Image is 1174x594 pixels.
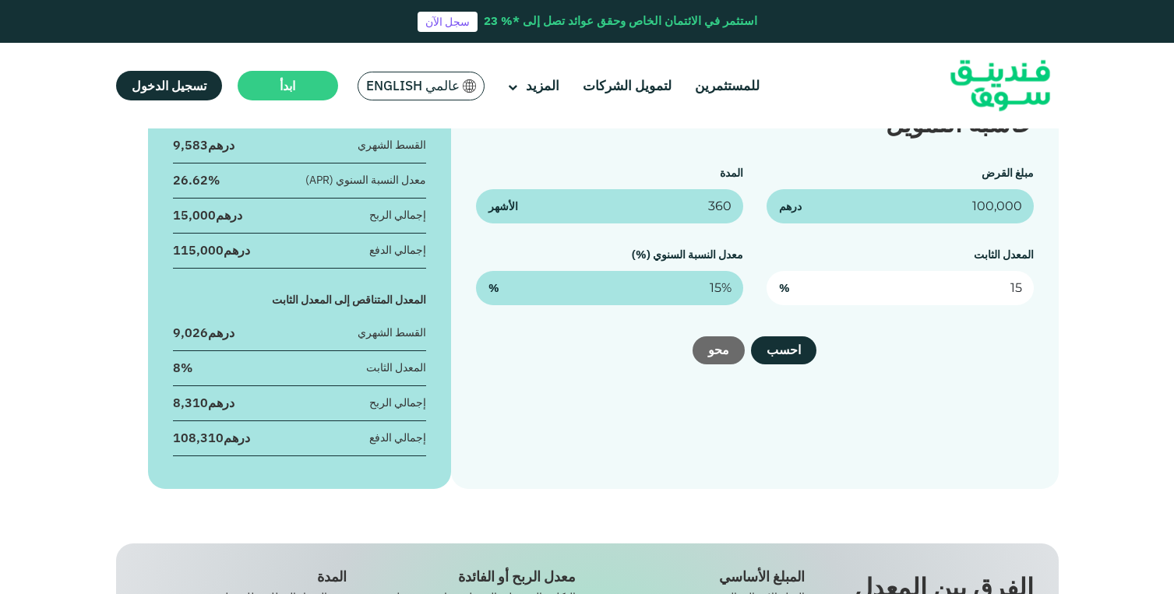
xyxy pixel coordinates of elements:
div: إجمالي الدفع [369,242,426,258]
label: مبلغ القرض [982,166,1034,180]
div: درهم [173,429,250,446]
div: 26.62% [173,171,220,188]
div: معدل الربح أو الفائدة [370,568,576,585]
span: ابدأ [280,78,295,93]
button: محو [693,336,745,364]
label: المعدل الثابت [974,248,1034,262]
a: سجل الآن [418,12,478,32]
a: للمستثمرين [691,73,763,99]
div: إجمالي الربح [369,395,426,411]
div: معدل النسبة السنوي (APR) [305,172,426,188]
span: % [488,280,499,297]
img: SA Flag [463,79,477,93]
div: درهم [173,206,242,223]
span: 9,583 [173,137,208,153]
img: Logo [924,47,1077,125]
div: 8% [173,359,192,376]
div: إجمالي الدفع [369,430,426,446]
span: 115,000 [173,242,224,258]
div: القسط الشهري [358,137,426,153]
span: درهم [779,199,802,215]
button: احسب [751,336,816,364]
span: عالمي English [366,77,460,95]
div: المبلغ الأساسي [599,568,805,585]
span: الأشهر [488,199,518,215]
span: تسجيل الدخول [132,78,206,93]
span: المزيد [526,77,559,94]
label: معدل النسبة السنوي (%) [632,248,743,262]
span: 8,310 [173,395,208,410]
label: المدة [720,166,743,180]
a: لتمويل الشركات [579,73,675,99]
div: درهم [173,394,234,411]
div: المدة [141,568,347,585]
div: إجمالي الربح [369,207,426,223]
span: 108,310 [173,430,224,445]
div: استثمر في الائتمان الخاص وحقق عوائد تصل إلى *% 23 [484,12,757,30]
div: المعدل الثابت [366,360,426,376]
div: القسط الشهري [358,325,426,341]
span: 15,000 [173,207,216,223]
div: المعدل المتناقص إلى المعدل الثابت [173,292,427,308]
div: درهم [173,136,234,153]
div: درهم [173,241,250,258]
span: % [779,280,790,297]
a: تسجيل الدخول [116,71,222,100]
span: 9,026 [173,325,208,340]
div: درهم [173,324,234,341]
